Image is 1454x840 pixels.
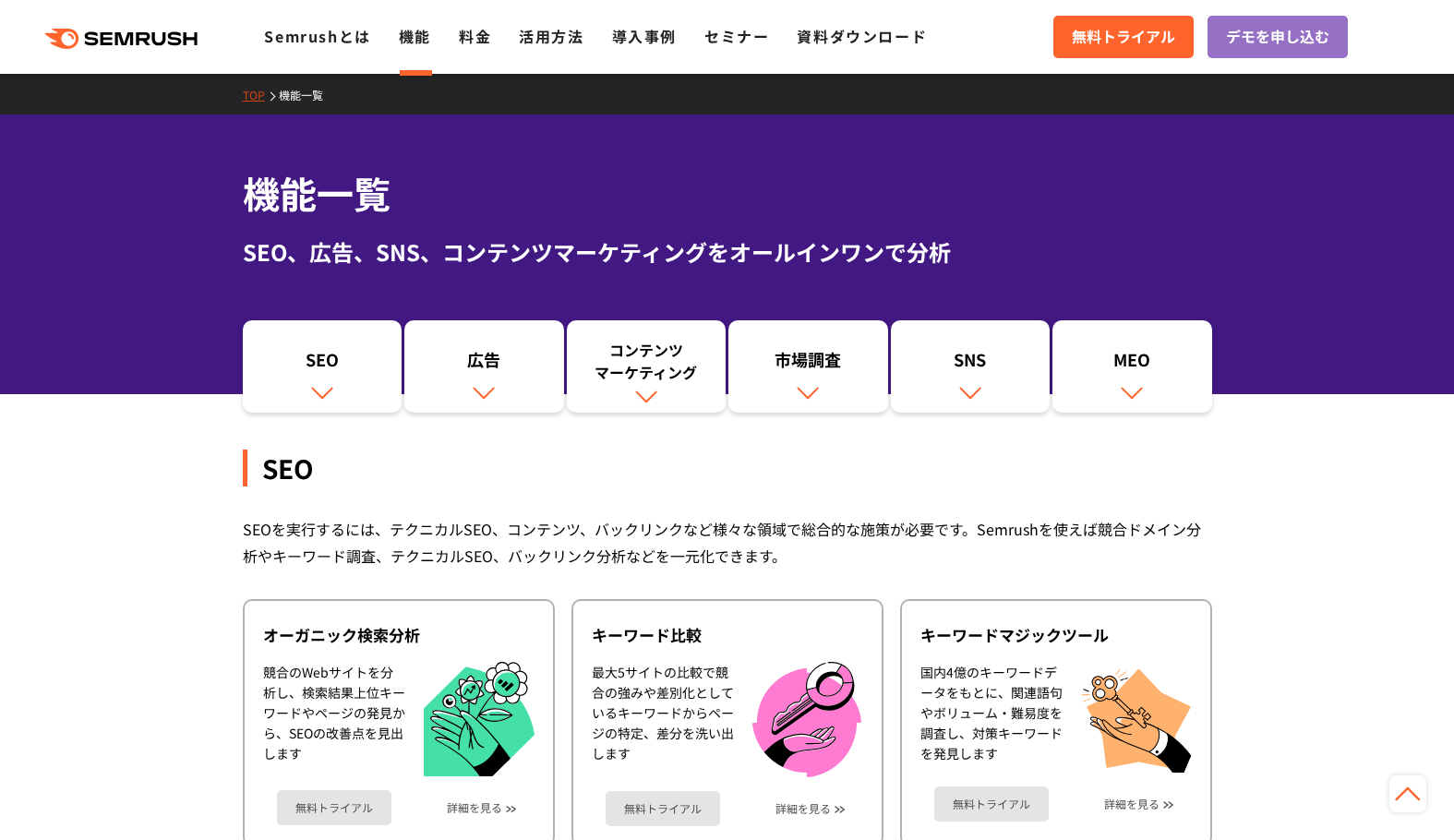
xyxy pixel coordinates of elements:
a: 導入事例 [612,25,677,47]
div: キーワードマジックツール [920,624,1192,646]
a: 無料トライアル [1053,16,1194,58]
div: MEO [1062,348,1203,379]
a: 機能一覧 [279,87,337,102]
a: 市場調査 [728,320,888,413]
a: 詳細を見る [1104,798,1160,810]
div: コンテンツ マーケティング [576,339,717,383]
div: SEO [243,450,1212,486]
a: MEO [1052,320,1212,413]
a: SEO [243,320,403,413]
div: 最大5サイトの比較で競合の強みや差別化としているキーワードからページの特定、差分を洗い出します [592,662,734,777]
a: 活用方法 [519,25,583,47]
div: オーガニック検索分析 [263,624,535,646]
div: SNS [900,348,1041,379]
a: 広告 [404,320,564,413]
img: キーワードマジックツール [1081,662,1192,773]
span: デモを申し込む [1226,25,1329,49]
img: キーワード比較 [752,662,861,777]
a: 詳細を見る [775,802,831,815]
a: 無料トライアル [606,791,720,826]
div: SEO [252,348,393,379]
a: コンテンツマーケティング [567,320,727,413]
a: デモを申し込む [1208,16,1348,58]
img: オーガニック検索分析 [424,662,535,777]
div: 市場調査 [738,348,879,379]
a: TOP [243,87,279,102]
h1: 機能一覧 [243,166,1212,221]
a: 機能 [399,25,431,47]
a: 無料トライアル [934,786,1049,822]
div: 国内4億のキーワードデータをもとに、関連語句やボリューム・難易度を調査し、対策キーワードを発見します [920,662,1063,773]
span: 無料トライアル [1072,25,1175,49]
a: 資料ダウンロード [797,25,927,47]
div: 競合のWebサイトを分析し、検索結果上位キーワードやページの発見から、SEOの改善点を見出します [263,662,405,777]
a: Semrushとは [264,25,370,47]
div: SEO、広告、SNS、コンテンツマーケティングをオールインワンで分析 [243,235,1212,269]
a: SNS [891,320,1051,413]
a: 詳細を見る [447,801,502,814]
a: 無料トライアル [277,790,391,825]
div: SEOを実行するには、テクニカルSEO、コンテンツ、バックリンクなど様々な領域で総合的な施策が必要です。Semrushを使えば競合ドメイン分析やキーワード調査、テクニカルSEO、バックリンク分析... [243,516,1212,570]
div: 広告 [414,348,555,379]
a: セミナー [704,25,769,47]
div: キーワード比較 [592,624,863,646]
a: 料金 [459,25,491,47]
